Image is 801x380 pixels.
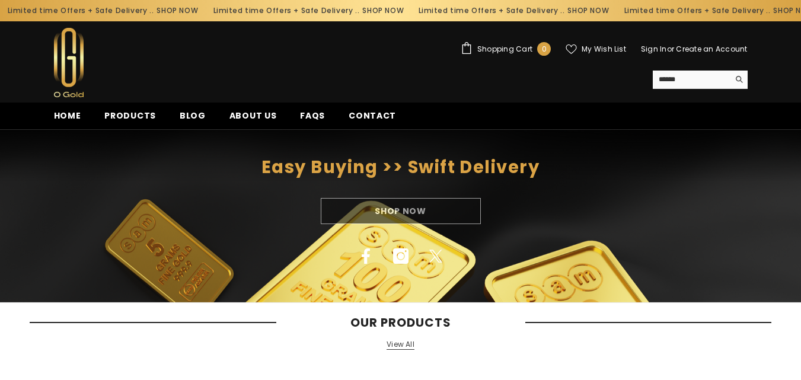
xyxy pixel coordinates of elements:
[168,109,218,129] a: Blog
[155,4,197,17] a: SHOP NOW
[582,46,626,53] span: My Wish List
[566,44,626,55] a: My Wish List
[653,71,748,89] summary: Search
[410,1,615,20] div: Limited time Offers + Safe Delivery ..
[542,43,547,56] span: 0
[42,109,93,129] a: Home
[92,109,168,129] a: Products
[288,109,337,129] a: FAQs
[349,110,396,122] span: Contact
[180,110,206,122] span: Blog
[387,340,414,350] a: View All
[676,44,747,54] a: Create an Account
[54,28,84,97] img: Ogold Shop
[566,4,608,17] a: SHOP NOW
[729,71,748,88] button: Search
[337,109,408,129] a: Contact
[204,1,410,20] div: Limited time Offers + Safe Delivery ..
[667,44,674,54] span: or
[218,109,289,129] a: About us
[361,4,403,17] a: SHOP NOW
[104,110,156,122] span: Products
[300,110,325,122] span: FAQs
[54,110,81,122] span: Home
[461,42,551,56] a: Shopping Cart
[229,110,277,122] span: About us
[641,44,667,54] a: Sign In
[477,46,532,53] span: Shopping Cart
[276,315,525,330] span: Our Products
